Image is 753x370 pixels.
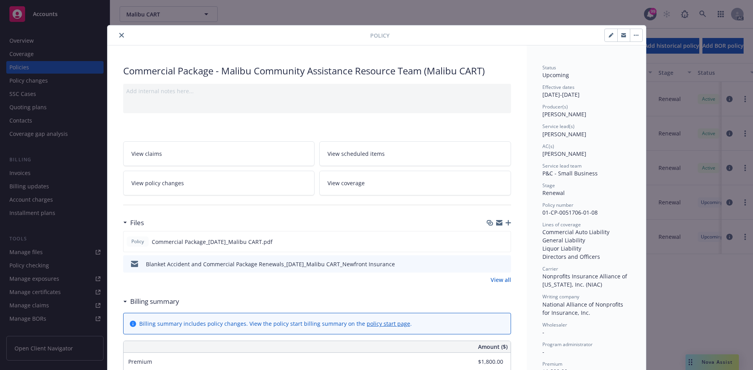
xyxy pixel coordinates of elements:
[542,202,573,208] span: Policy number
[542,321,567,328] span: Wholesaler
[123,171,315,195] a: View policy changes
[542,130,586,138] span: [PERSON_NAME]
[367,320,410,327] a: policy start page
[542,209,598,216] span: 01-CP-0051706-01-08
[542,253,630,261] div: Directors and Officers
[327,179,365,187] span: View coverage
[130,296,179,307] h3: Billing summary
[123,218,144,228] div: Files
[542,236,630,244] div: General Liability
[542,84,575,90] span: Effective dates
[542,293,579,300] span: Writing company
[542,265,558,272] span: Carrier
[146,260,395,268] div: Blanket Accident and Commercial Package Renewals_[DATE]_Malibu CART_Newfront Insurance
[370,31,389,40] span: Policy
[542,123,575,130] span: Service lead(s)
[542,228,630,236] div: Commercial Auto Liability
[457,356,508,368] input: 0.00
[130,238,146,245] span: Policy
[542,273,629,288] span: Nonprofits Insurance Alliance of [US_STATE], Inc. (NIAC)
[542,182,555,189] span: Stage
[319,141,511,166] a: View scheduled items
[542,244,630,253] div: Liquor Liability
[488,238,494,246] button: download file
[542,110,586,118] span: [PERSON_NAME]
[488,260,495,268] button: download file
[130,218,144,228] h3: Files
[542,143,554,150] span: AC(s)
[542,103,568,110] span: Producer(s)
[500,238,507,246] button: preview file
[542,341,593,348] span: Program administrator
[542,162,582,169] span: Service lead team
[542,150,586,157] span: [PERSON_NAME]
[542,348,544,356] span: -
[542,221,581,228] span: Lines of coverage
[123,141,315,166] a: View claims
[128,358,152,365] span: Premium
[123,64,511,78] div: Commercial Package - Malibu Community Assistance Resource Team (Malibu CART)
[131,179,184,187] span: View policy changes
[542,189,565,197] span: Renewal
[131,150,162,158] span: View claims
[501,260,508,268] button: preview file
[126,87,508,95] div: Add internal notes here...
[542,328,544,336] span: -
[542,84,630,99] div: [DATE] - [DATE]
[542,301,625,316] span: National Alliance of Nonprofits for Insurance, Inc.
[542,170,598,177] span: P&C - Small Business
[478,343,507,351] span: Amount ($)
[123,296,179,307] div: Billing summary
[319,171,511,195] a: View coverage
[327,150,385,158] span: View scheduled items
[152,238,273,246] span: Commercial Package_[DATE]_Malibu CART.pdf
[491,276,511,284] a: View all
[542,361,562,367] span: Premium
[542,71,569,79] span: Upcoming
[542,64,556,71] span: Status
[117,31,126,40] button: close
[139,319,412,328] div: Billing summary includes policy changes. View the policy start billing summary on the .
